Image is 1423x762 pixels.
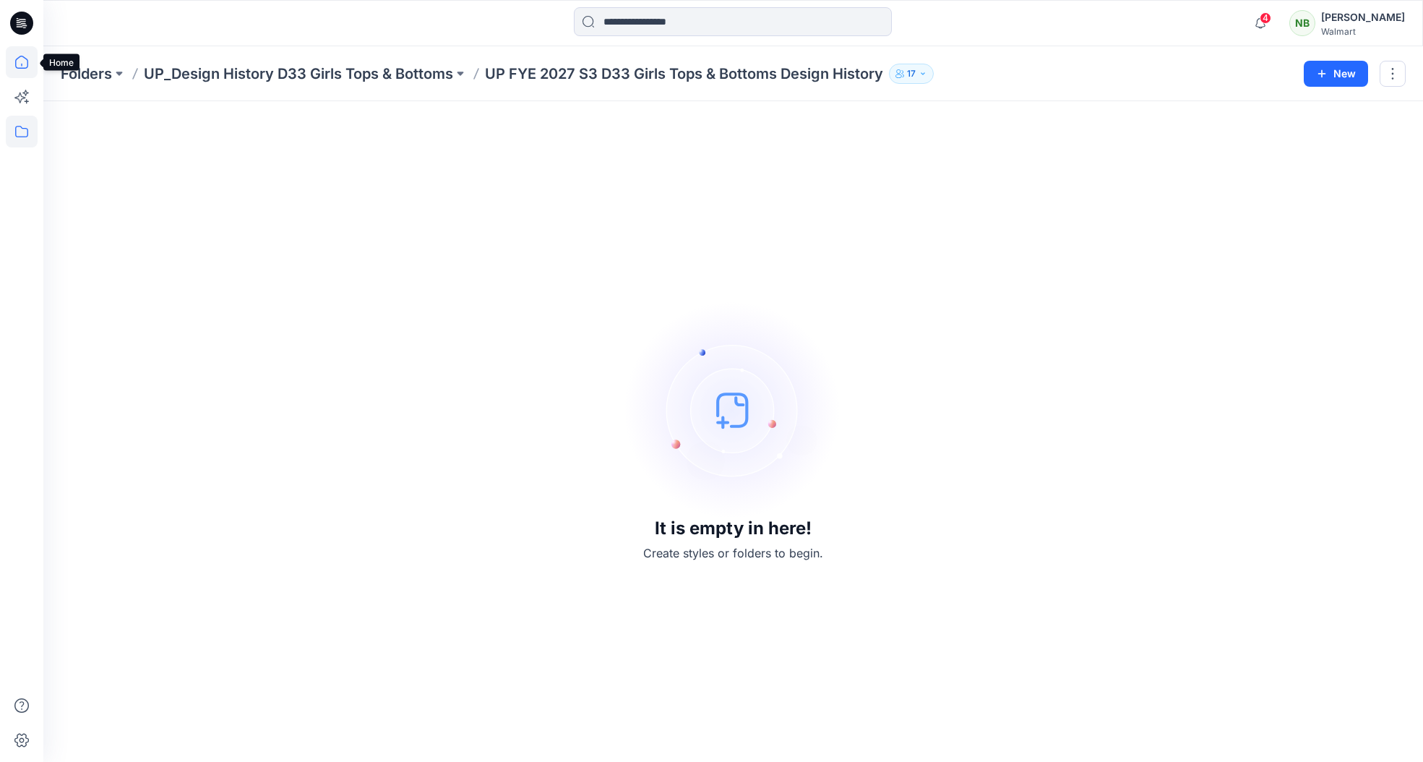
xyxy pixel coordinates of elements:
span: 4 [1260,12,1271,24]
div: NB [1289,10,1315,36]
div: [PERSON_NAME] [1321,9,1405,26]
img: empty-state-image.svg [625,301,842,518]
div: Walmart [1321,26,1405,37]
a: UP_Design History D33 Girls Tops & Bottoms [144,64,453,84]
button: 17 [889,64,934,84]
p: UP FYE 2027 S3 D33 Girls Tops & Bottoms Design History [485,64,883,84]
h3: It is empty in here! [655,518,812,539]
button: New [1304,61,1368,87]
p: Create styles or folders to begin. [643,544,823,562]
p: 17 [907,66,916,82]
a: Folders [61,64,112,84]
